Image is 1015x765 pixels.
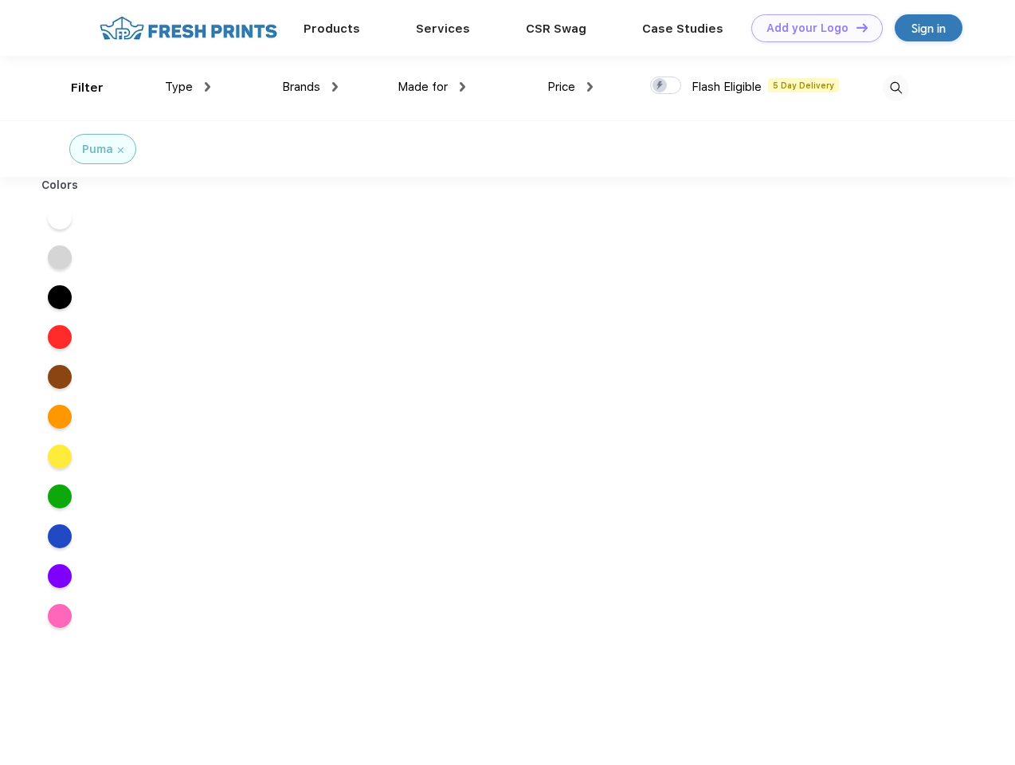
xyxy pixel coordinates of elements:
[282,80,320,94] span: Brands
[95,14,282,42] img: fo%20logo%202.webp
[304,22,360,36] a: Products
[398,80,448,94] span: Made for
[547,80,575,94] span: Price
[587,82,593,92] img: dropdown.png
[29,177,91,194] div: Colors
[692,80,762,94] span: Flash Eligible
[460,82,465,92] img: dropdown.png
[768,78,839,92] span: 5 Day Delivery
[895,14,962,41] a: Sign in
[766,22,848,35] div: Add your Logo
[883,75,909,101] img: desktop_search.svg
[856,23,868,32] img: DT
[82,141,113,158] div: Puma
[205,82,210,92] img: dropdown.png
[71,79,104,97] div: Filter
[332,82,338,92] img: dropdown.png
[911,19,946,37] div: Sign in
[118,147,123,153] img: filter_cancel.svg
[165,80,193,94] span: Type
[416,22,470,36] a: Services
[526,22,586,36] a: CSR Swag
